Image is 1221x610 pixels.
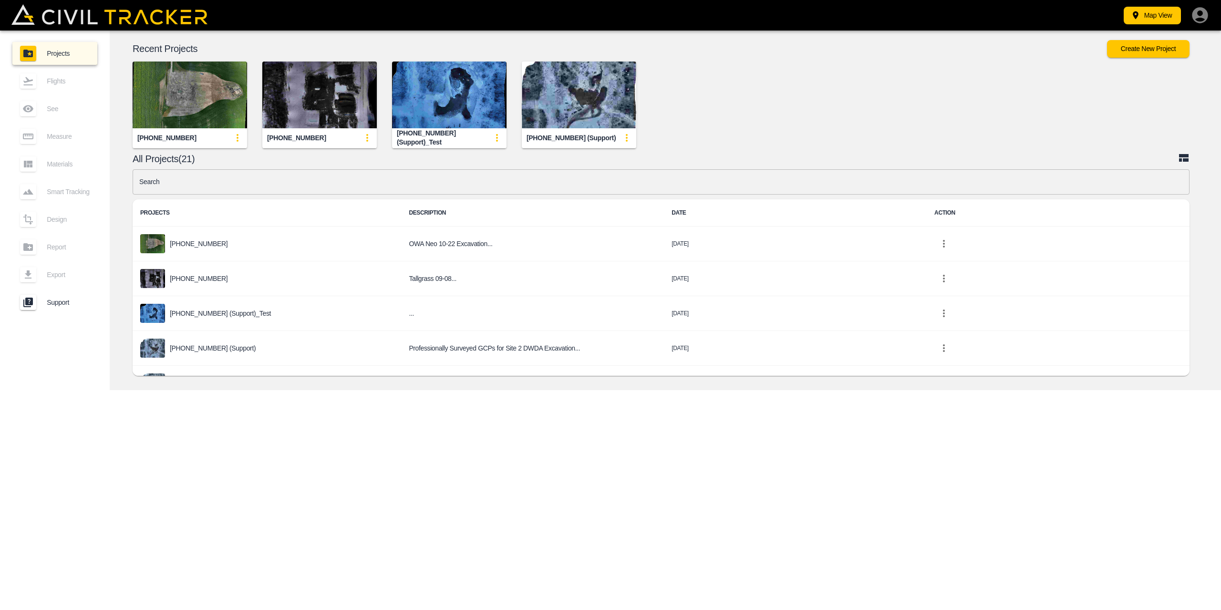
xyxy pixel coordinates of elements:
img: project-image [140,373,165,393]
td: [DATE] [664,296,927,331]
th: PROJECTS [133,199,401,227]
div: [PHONE_NUMBER] [267,134,326,143]
button: Create New Project [1107,40,1190,58]
p: [PHONE_NUMBER] (Support) [170,344,256,352]
img: 2944-24-202 (Support)_Test [392,62,507,128]
span: Projects [47,50,90,57]
h6: Professionally Surveyed GCPs for Site 2 DWDA Excavation [409,342,656,354]
div: [PHONE_NUMBER] [137,134,197,143]
div: [PHONE_NUMBER] (Support)_Test [397,129,487,146]
img: 2944-24-202 (Support) [522,62,636,128]
a: Projects [12,42,97,65]
img: Civil Tracker [11,4,207,24]
a: Support [12,291,97,314]
button: update-card-details [617,128,636,147]
img: project-image [140,234,165,253]
p: [PHONE_NUMBER] [170,240,228,248]
p: [PHONE_NUMBER] (Support)_Test [170,310,271,317]
td: [DATE] [664,366,927,401]
td: [DATE] [664,227,927,261]
h6: ... [409,308,656,320]
td: [DATE] [664,331,927,366]
button: update-card-details [358,128,377,147]
p: All Projects(21) [133,155,1178,163]
h6: OWA Neo 10-22 Excavation [409,238,656,250]
button: update-card-details [228,128,247,147]
img: project-image [140,269,165,288]
div: [PHONE_NUMBER] (Support) [527,134,616,143]
img: project-image [140,339,165,358]
button: update-card-details [487,128,507,147]
th: DATE [664,199,927,227]
img: 3670-24-001 [262,62,377,128]
th: DESCRIPTION [401,199,664,227]
img: project-image [140,304,165,323]
th: ACTION [927,199,1190,227]
h6: Tallgrass 09-08 [409,273,656,285]
img: 3724-25-002 [133,62,247,128]
p: Recent Projects [133,45,1107,52]
span: Support [47,299,90,306]
p: [PHONE_NUMBER] [170,275,228,282]
button: Map View [1124,7,1181,24]
td: [DATE] [664,261,927,296]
